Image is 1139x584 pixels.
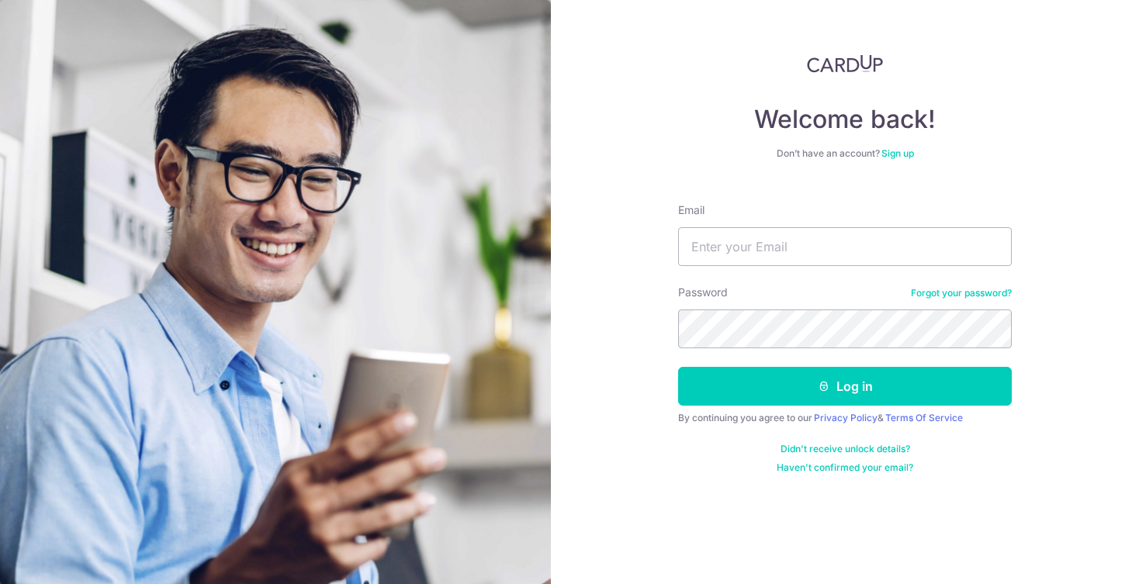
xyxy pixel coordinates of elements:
[678,104,1012,135] h4: Welcome back!
[781,443,910,455] a: Didn't receive unlock details?
[678,227,1012,266] input: Enter your Email
[881,147,914,159] a: Sign up
[678,367,1012,406] button: Log in
[807,54,883,73] img: CardUp Logo
[678,285,728,300] label: Password
[885,412,963,423] a: Terms Of Service
[911,287,1012,299] a: Forgot your password?
[678,202,705,218] label: Email
[678,147,1012,160] div: Don’t have an account?
[777,461,913,474] a: Haven't confirmed your email?
[814,412,878,423] a: Privacy Policy
[678,412,1012,424] div: By continuing you agree to our &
